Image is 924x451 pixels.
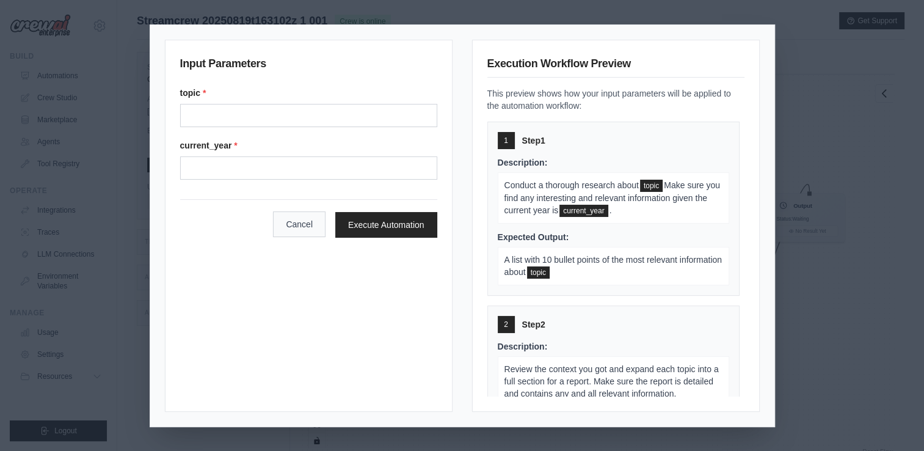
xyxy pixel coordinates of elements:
span: Make sure you find any interesting and relevant information given the current year is [504,180,720,215]
span: Step 2 [522,318,545,331]
span: current_year [559,205,608,217]
h3: Execution Workflow Preview [487,55,744,78]
label: topic [180,87,437,99]
span: Review the context you got and expand each topic into a full section for a report. Make sure the ... [504,364,719,398]
span: 2 [504,320,508,329]
span: Expected Output: [498,232,569,242]
label: current_year [180,139,437,152]
iframe: Chat Widget [863,392,924,451]
span: Conduct a thorough research about [504,180,639,190]
span: A list with 10 bullet points of the most relevant information about [504,255,722,277]
span: Description: [498,158,548,167]
span: 1 [504,136,508,145]
span: topic [527,266,550,279]
p: This preview shows how your input parameters will be applied to the automation workflow: [487,87,744,112]
h3: Input Parameters [180,55,437,77]
span: . [609,205,612,215]
button: Cancel [273,211,326,237]
button: Execute Automation [335,212,437,238]
span: Description: [498,342,548,351]
span: topic [640,180,663,192]
span: Step 1 [522,134,545,147]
